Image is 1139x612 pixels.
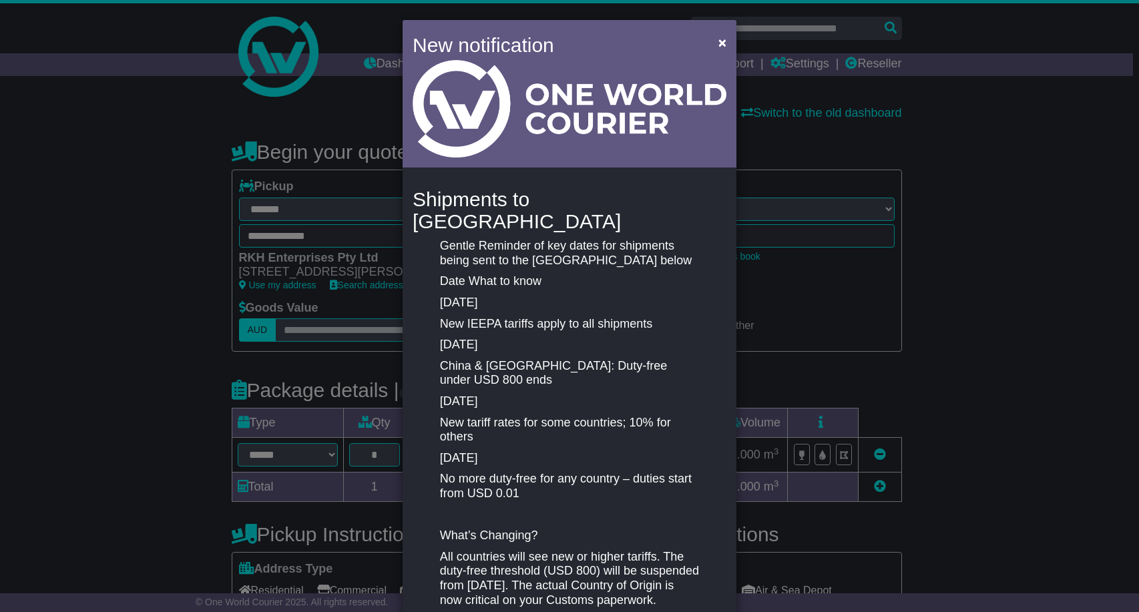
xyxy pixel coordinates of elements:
[440,550,699,607] p: All countries will see new or higher tariffs. The duty-free threshold (USD 800) will be suspended...
[413,60,726,158] img: Light
[440,296,699,310] p: [DATE]
[440,274,699,289] p: Date What to know
[440,416,699,444] p: New tariff rates for some countries; 10% for others
[440,239,699,268] p: Gentle Reminder of key dates for shipments being sent to the [GEOGRAPHIC_DATA] below
[413,30,699,60] h4: New notification
[440,529,699,543] p: What’s Changing?
[440,317,699,332] p: New IEEPA tariffs apply to all shipments
[712,29,733,56] button: Close
[440,359,699,388] p: China & [GEOGRAPHIC_DATA]: Duty-free under USD 800 ends
[718,35,726,50] span: ×
[440,472,699,501] p: No more duty-free for any country – duties start from USD 0.01
[440,394,699,409] p: [DATE]
[440,338,699,352] p: [DATE]
[440,451,699,466] p: [DATE]
[413,188,726,232] h4: Shipments to [GEOGRAPHIC_DATA]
